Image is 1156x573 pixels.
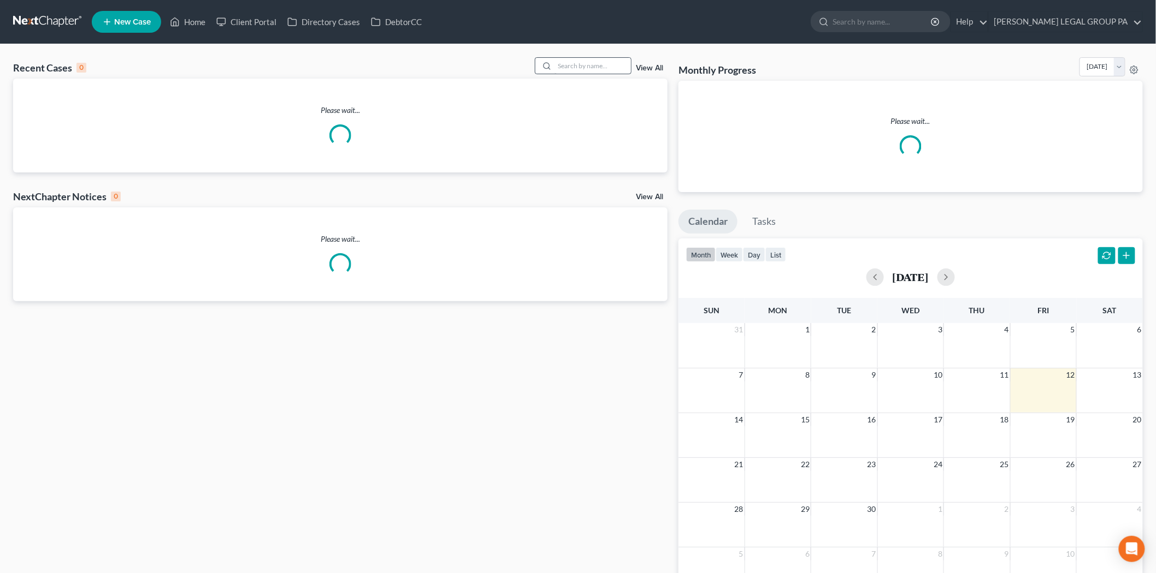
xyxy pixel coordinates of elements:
[1065,547,1076,560] span: 10
[937,547,943,560] span: 8
[1004,503,1010,516] span: 2
[999,458,1010,471] span: 25
[282,12,365,32] a: Directory Cases
[734,413,745,426] span: 14
[871,368,877,381] span: 9
[804,323,811,336] span: 1
[738,368,745,381] span: 7
[765,247,786,262] button: list
[1004,323,1010,336] span: 4
[1004,547,1010,560] span: 9
[1070,503,1076,516] span: 3
[687,116,1134,127] p: Please wait...
[636,64,663,72] a: View All
[989,12,1142,32] a: [PERSON_NAME] LEGAL GROUP PA
[1136,323,1143,336] span: 6
[636,193,663,201] a: View All
[1119,536,1145,562] div: Open Intercom Messenger
[1070,323,1076,336] span: 5
[716,247,743,262] button: week
[800,413,811,426] span: 15
[734,323,745,336] span: 31
[866,458,877,471] span: 23
[999,413,1010,426] span: 18
[866,413,877,426] span: 16
[1065,368,1076,381] span: 12
[1136,503,1143,516] span: 4
[937,323,943,336] span: 3
[893,271,929,283] h2: [DATE]
[114,18,151,26] span: New Case
[1037,306,1049,315] span: Fri
[804,547,811,560] span: 6
[866,503,877,516] span: 30
[679,210,738,234] a: Calendar
[833,11,933,32] input: Search by name...
[933,458,943,471] span: 24
[211,12,282,32] a: Client Portal
[1132,458,1143,471] span: 27
[13,105,668,116] p: Please wait...
[1132,413,1143,426] span: 20
[871,547,877,560] span: 7
[933,368,943,381] span: 10
[734,503,745,516] span: 28
[800,458,811,471] span: 22
[679,63,756,76] h3: Monthly Progress
[804,368,811,381] span: 8
[1065,413,1076,426] span: 19
[164,12,211,32] a: Home
[686,247,716,262] button: month
[13,61,86,74] div: Recent Cases
[837,306,852,315] span: Tue
[13,190,121,203] div: NextChapter Notices
[937,503,943,516] span: 1
[951,12,988,32] a: Help
[969,306,985,315] span: Thu
[734,458,745,471] span: 21
[555,58,631,74] input: Search by name...
[13,234,668,244] p: Please wait...
[743,247,765,262] button: day
[738,547,745,560] span: 5
[901,306,919,315] span: Wed
[769,306,788,315] span: Mon
[704,306,719,315] span: Sun
[871,323,877,336] span: 2
[933,413,943,426] span: 17
[742,210,786,234] a: Tasks
[111,192,121,201] div: 0
[1103,306,1117,315] span: Sat
[800,503,811,516] span: 29
[999,368,1010,381] span: 11
[365,12,427,32] a: DebtorCC
[76,63,86,73] div: 0
[1065,458,1076,471] span: 26
[1132,368,1143,381] span: 13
